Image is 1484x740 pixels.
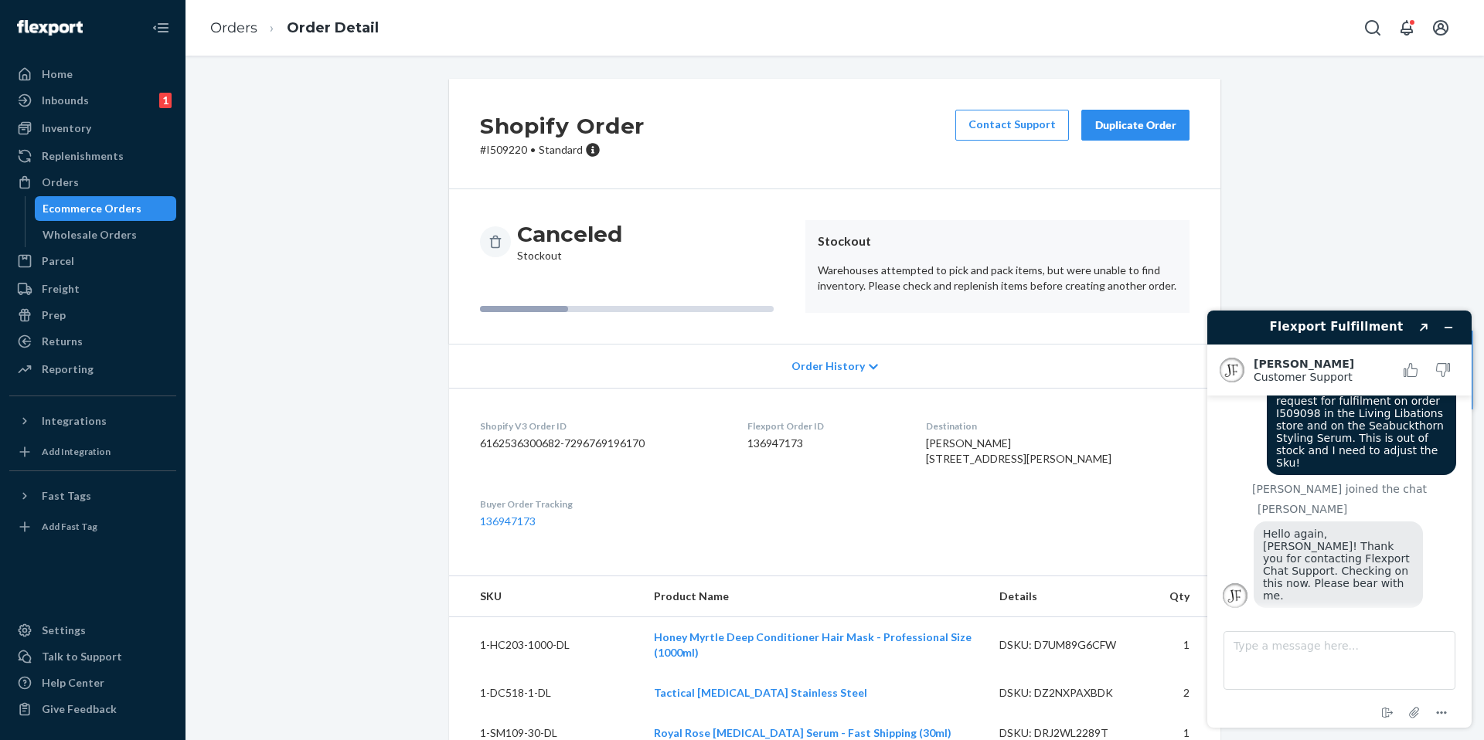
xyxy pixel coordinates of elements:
div: 1 [159,93,172,108]
button: Open Search Box [1357,12,1388,43]
a: Orders [9,170,176,195]
a: Inbounds1 [9,88,176,113]
button: Open account menu [1425,12,1456,43]
p: Warehouses attempted to pick and pack items, but were unable to find inventory. Please check and ... [818,263,1177,294]
div: Freight [42,281,80,297]
a: Freight [9,277,176,301]
ol: breadcrumbs [198,5,391,51]
a: Reporting [9,357,176,382]
a: Home [9,62,176,87]
div: DSKU: D7UM89G6CFW [999,637,1145,653]
div: Prep [42,307,66,323]
th: Qty [1157,576,1220,617]
div: Wholesale Orders [43,227,137,243]
header: Stockout [818,233,1177,250]
button: Integrations [9,409,176,433]
iframe: Find more information here [1195,298,1484,740]
div: DSKU: DZ2NXPAXBDK [999,685,1145,701]
div: Orders [42,175,79,190]
div: Stockout [517,220,622,263]
button: Give Feedback [9,697,176,721]
a: Ecommerce Orders [35,196,177,221]
span: Chat [36,11,68,25]
h3: Canceled [517,220,622,248]
div: Parcel [42,253,74,269]
button: Fast Tags [9,484,176,508]
th: Product Name [642,576,987,617]
th: Details [987,576,1157,617]
dd: 6162536300682-7296769196170 [480,436,723,451]
dt: Buyer Order Tracking [480,497,723,511]
a: Prep [9,303,176,328]
div: Integrations [42,413,107,429]
div: Talk to Support [42,649,122,664]
div: Inbounds [42,93,89,108]
p: # I509220 [480,142,645,158]
a: Settings [9,618,176,643]
div: Ecommerce Orders [43,201,141,216]
a: Royal Rose [MEDICAL_DATA] Serum - Fast Shipping (30ml) [654,726,951,739]
dd: 136947173 [747,436,902,451]
a: Replenishments [9,144,176,168]
div: Add Fast Tag [42,520,97,533]
button: Duplicate Order [1081,110,1190,141]
a: 136947173 [480,514,536,528]
span: Order History [791,358,865,374]
a: Returns [9,329,176,354]
div: Add Integration [42,445,111,458]
button: Close Navigation [145,12,176,43]
a: Inventory [9,116,176,141]
span: • [530,143,536,156]
div: Inventory [42,121,91,136]
dt: Flexport Order ID [747,419,902,433]
td: 1-DC518-1-DL [449,673,642,713]
h2: Shopify Order [480,110,645,142]
div: Settings [42,623,86,638]
a: Contact Support [955,110,1069,141]
td: 2 [1157,673,1220,713]
div: Reporting [42,362,94,377]
span: Standard [539,143,583,156]
a: Orders [210,19,257,36]
a: Tactical [MEDICAL_DATA] Stainless Steel [654,686,867,699]
div: Duplicate Order [1094,117,1176,133]
a: Honey Myrtle Deep Conditioner Hair Mask - Professional Size (1000ml) [654,630,972,659]
td: 1 [1157,617,1220,674]
a: Order Detail [287,19,379,36]
div: Returns [42,334,83,349]
a: Wholesale Orders [35,222,177,247]
div: Replenishments [42,148,124,164]
td: 1-HC203-1000-DL [449,617,642,674]
div: Help Center [42,675,104,691]
div: Give Feedback [42,701,117,717]
span: [PERSON_NAME] [STREET_ADDRESS][PERSON_NAME] [926,436,1111,465]
a: Add Fast Tag [9,514,176,539]
a: Parcel [9,249,176,273]
th: SKU [449,576,642,617]
dt: Destination [926,419,1190,433]
img: Flexport logo [17,20,83,36]
div: Fast Tags [42,488,91,504]
button: Open notifications [1391,12,1422,43]
dt: Shopify V3 Order ID [480,419,723,433]
div: Home [42,66,73,82]
button: Talk to Support [9,644,176,669]
a: Help Center [9,670,176,695]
